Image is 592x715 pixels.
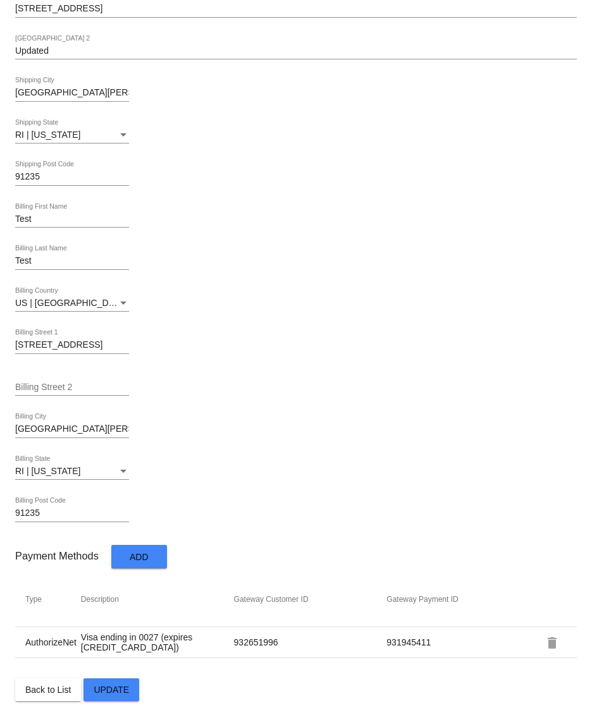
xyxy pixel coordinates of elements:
[15,467,129,477] mat-select: Billing State
[15,88,129,98] input: Shipping City
[386,637,539,648] td: 931945411
[15,340,129,350] input: Billing Street 1
[233,637,386,648] td: 932651996
[15,508,129,518] input: Billing Post Code
[15,550,99,562] h3: Payment Methods
[111,545,167,568] button: Add
[83,678,139,701] button: Update
[25,594,80,604] th: Type
[15,256,129,266] input: Billing Last Name
[545,635,560,651] mat-icon: delete
[80,594,233,604] th: Description
[80,632,233,653] td: Visa ending in 0027 (expires [CREDIT_CARD_DATA])
[15,172,129,182] input: Shipping Post Code
[15,466,80,476] span: RI | [US_STATE]
[15,130,129,140] mat-select: Shipping State
[15,46,577,56] input: Shipping Street 2
[15,424,129,434] input: Billing City
[25,637,80,648] td: AuthorizeNet
[15,298,129,309] mat-select: Billing Country
[15,4,577,14] input: Shipping Street 1
[15,298,127,308] span: US | [GEOGRAPHIC_DATA]
[386,594,539,604] th: Gateway Payment ID
[15,382,129,393] input: Billing Street 2
[25,685,71,695] span: Back to List
[15,214,129,224] input: Billing First Name
[130,552,149,562] span: Add
[15,130,80,140] span: RI | [US_STATE]
[94,685,129,695] span: Update
[15,678,81,701] button: Back to List
[233,594,386,604] th: Gateway Customer ID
